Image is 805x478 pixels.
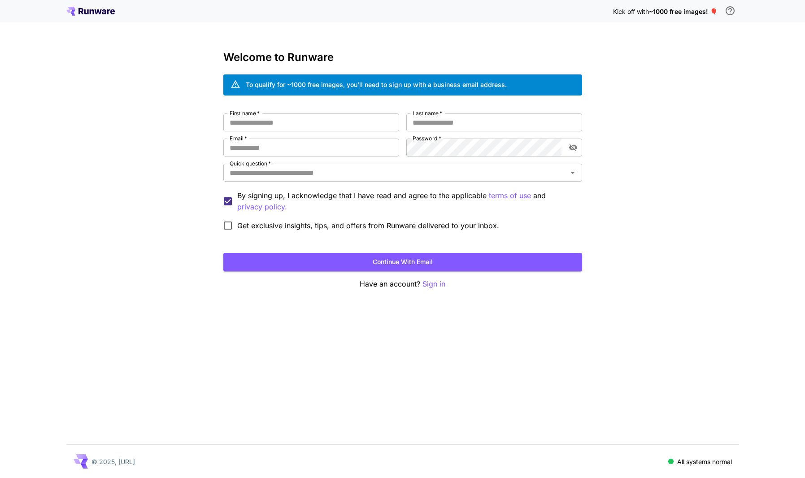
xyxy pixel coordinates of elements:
[565,139,581,156] button: toggle password visibility
[489,190,531,201] p: terms of use
[413,135,441,142] label: Password
[246,80,507,89] div: To qualify for ~1000 free images, you’ll need to sign up with a business email address.
[237,201,287,213] p: privacy policy.
[677,457,732,466] p: All systems normal
[91,457,135,466] p: © 2025, [URL]
[649,8,718,15] span: ~1000 free images! 🎈
[566,166,579,179] button: Open
[237,201,287,213] button: By signing up, I acknowledge that I have read and agree to the applicable terms of use and
[223,278,582,290] p: Have an account?
[230,109,260,117] label: First name
[237,220,499,231] span: Get exclusive insights, tips, and offers from Runware delivered to your inbox.
[237,190,575,213] p: By signing up, I acknowledge that I have read and agree to the applicable and
[230,160,271,167] label: Quick question
[613,8,649,15] span: Kick off with
[223,253,582,271] button: Continue with email
[721,2,739,20] button: In order to qualify for free credit, you need to sign up with a business email address and click ...
[230,135,247,142] label: Email
[413,109,442,117] label: Last name
[223,51,582,64] h3: Welcome to Runware
[422,278,445,290] button: Sign in
[489,190,531,201] button: By signing up, I acknowledge that I have read and agree to the applicable and privacy policy.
